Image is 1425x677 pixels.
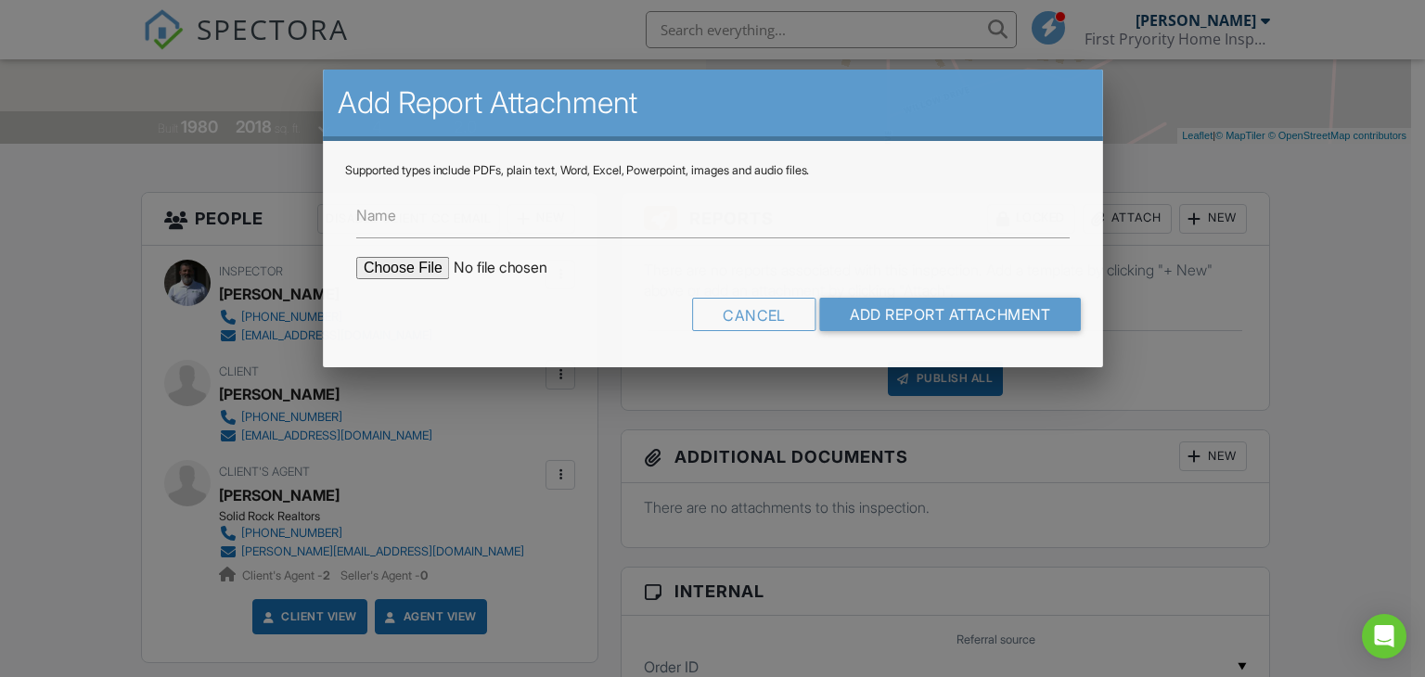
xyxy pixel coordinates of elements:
input: Add Report Attachment [819,298,1080,331]
div: Cancel [692,298,815,331]
label: Name [356,205,396,225]
h2: Add Report Attachment [338,84,1088,121]
div: Supported types include PDFs, plain text, Word, Excel, Powerpoint, images and audio files. [345,163,1081,178]
div: Open Intercom Messenger [1362,614,1406,658]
